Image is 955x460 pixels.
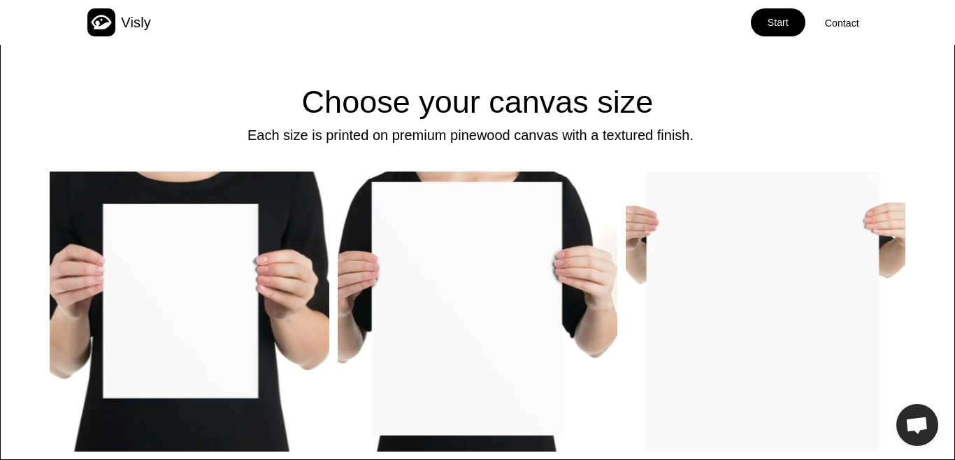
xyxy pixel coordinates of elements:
button: Start [751,8,805,36]
div: Start [768,15,789,29]
div: Open chat [896,404,938,446]
button: Contact [817,10,868,36]
div: Visly [121,12,151,33]
div: Choose your canvas size [302,84,654,120]
div: Each size is printed on premium pinewood canvas with a textured finish. [247,127,708,144]
div: Contact [825,16,859,30]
